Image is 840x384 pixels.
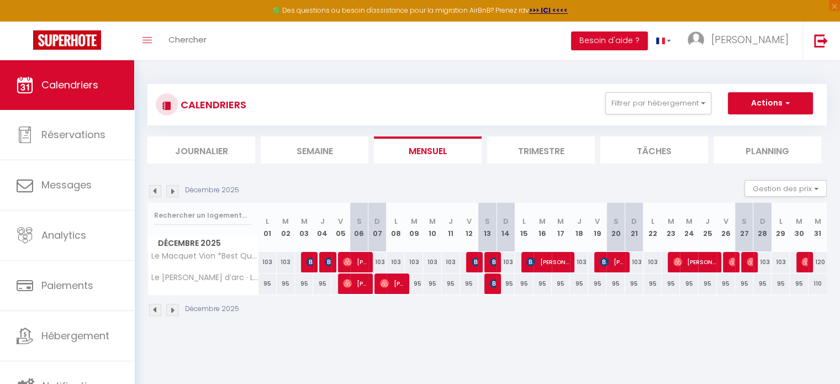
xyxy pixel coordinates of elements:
[600,136,708,164] li: Tâches
[728,251,735,272] span: [PERSON_NAME]
[705,216,710,227] abbr: J
[387,252,405,272] div: 103
[679,22,802,60] a: ... [PERSON_NAME]
[605,92,711,114] button: Filtrer par hébergement
[570,252,588,272] div: 103
[801,251,807,272] span: [PERSON_NAME]
[680,273,698,294] div: 95
[747,251,753,272] span: [PERSON_NAME]
[338,216,343,227] abbr: V
[571,31,648,50] button: Besoin d'aide ?
[796,216,802,227] abbr: M
[529,6,568,15] a: >>> ICI <<<<
[772,273,790,294] div: 95
[570,203,588,252] th: 18
[374,136,482,164] li: Mensuel
[411,216,418,227] abbr: M
[350,203,368,252] th: 06
[41,78,98,92] span: Calendriers
[631,216,637,227] abbr: D
[150,273,260,282] span: Le [PERSON_NAME] d’arc · Le [PERSON_NAME] d’arc *Best quality* [GEOGRAPHIC_DATA]
[368,252,387,272] div: 103
[526,251,569,272] span: [PERSON_NAME]
[478,203,496,252] th: 13
[148,235,258,251] span: Décembre 2025
[490,273,496,294] span: [PERSON_NAME]
[343,251,367,272] span: [PERSON_NAME]
[343,273,367,294] span: [PERSON_NAME]
[735,273,753,294] div: 95
[753,252,772,272] div: 103
[606,273,625,294] div: 95
[723,216,728,227] abbr: V
[460,273,478,294] div: 95
[277,273,295,294] div: 95
[41,329,109,343] span: Hébergement
[515,273,533,294] div: 95
[790,203,808,252] th: 30
[625,252,643,272] div: 103
[643,252,662,272] div: 103
[374,216,380,227] abbr: D
[814,34,828,48] img: logout
[313,273,331,294] div: 95
[533,203,552,252] th: 16
[301,216,308,227] abbr: M
[643,203,662,252] th: 22
[150,252,260,260] span: Le Macquet Vion *Best Quality* [GEOGRAPHIC_DATA]
[742,216,747,227] abbr: S
[41,178,92,192] span: Messages
[472,251,478,272] span: [PERSON_NAME]
[429,216,436,227] abbr: M
[588,273,606,294] div: 95
[277,203,295,252] th: 02
[266,216,269,227] abbr: L
[557,216,564,227] abbr: M
[258,273,277,294] div: 95
[673,251,716,272] span: [PERSON_NAME]
[405,273,423,294] div: 95
[295,203,313,252] th: 03
[600,251,624,272] span: [PERSON_NAME]
[668,216,674,227] abbr: M
[185,185,239,196] p: Décembre 2025
[185,304,239,314] p: Décembre 2025
[325,251,331,272] span: [PERSON_NAME]
[387,203,405,252] th: 08
[41,278,93,292] span: Paiements
[688,31,704,48] img: ...
[815,216,821,227] abbr: M
[552,203,570,252] th: 17
[613,216,618,227] abbr: S
[423,203,441,252] th: 10
[643,273,662,294] div: 95
[711,33,789,46] span: [PERSON_NAME]
[368,203,387,252] th: 07
[41,128,105,141] span: Réservations
[539,216,546,227] abbr: M
[423,252,441,272] div: 103
[662,203,680,252] th: 23
[487,136,595,164] li: Trimestre
[728,92,813,114] button: Actions
[490,251,496,272] span: [MEDICAL_DATA][PERSON_NAME]
[772,252,790,272] div: 103
[588,203,606,252] th: 19
[496,252,515,272] div: 103
[753,273,772,294] div: 95
[485,216,490,227] abbr: S
[744,180,827,197] button: Gestion des prix
[503,216,509,227] abbr: D
[33,30,101,50] img: Super Booking
[258,252,277,272] div: 103
[147,136,255,164] li: Journalier
[313,203,331,252] th: 04
[753,203,772,252] th: 28
[522,216,526,227] abbr: L
[405,203,423,252] th: 09
[178,92,246,117] h3: CALENDRIERS
[41,228,86,242] span: Analytics
[460,203,478,252] th: 12
[154,206,252,225] input: Rechercher un logement...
